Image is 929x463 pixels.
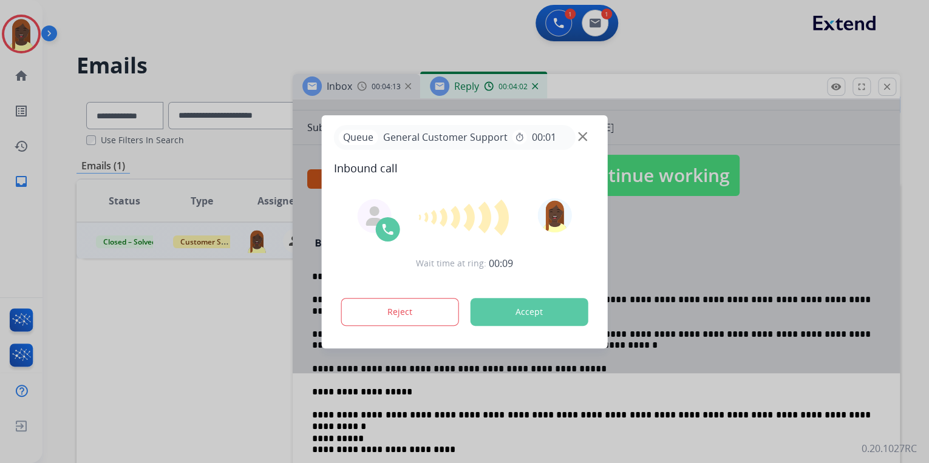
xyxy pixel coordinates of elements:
[515,132,525,142] mat-icon: timer
[334,160,596,177] span: Inbound call
[471,298,588,326] button: Accept
[489,256,513,271] span: 00:09
[578,132,587,141] img: close-button
[341,298,459,326] button: Reject
[378,130,512,144] span: General Customer Support
[365,206,384,226] img: agent-avatar
[416,257,486,269] span: Wait time at ring:
[381,222,395,237] img: call-icon
[537,198,571,232] img: avatar
[532,130,556,144] span: 00:01
[339,130,378,145] p: Queue
[862,441,917,456] p: 0.20.1027RC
